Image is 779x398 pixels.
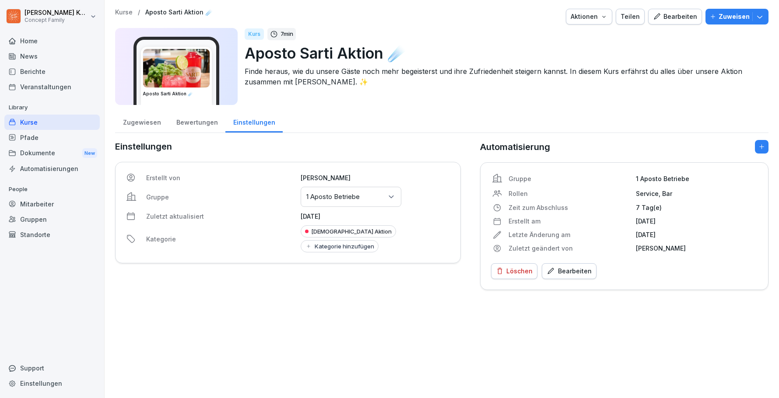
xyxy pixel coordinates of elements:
a: Zugewiesen [115,110,168,133]
a: Bewertungen [168,110,225,133]
h3: Aposto Sarti Aktion ☄️ [143,91,210,97]
img: nkpv5u16vvkupyiwqf6da0hm.png [143,49,210,87]
div: Aktionen [571,12,607,21]
p: Concept Family [25,17,88,23]
p: [PERSON_NAME] Komarov [25,9,88,17]
a: Standorte [4,227,100,242]
div: Bearbeiten [653,12,697,21]
a: News [4,49,100,64]
p: Automatisierung [480,140,550,154]
div: Löschen [496,266,533,276]
a: Automatisierungen [4,161,100,176]
p: [DATE] [301,212,450,221]
p: Letzte Änderung am [509,230,630,239]
button: Zuweisen [705,9,768,24]
div: Teilen [621,12,640,21]
p: Service, Bar [636,189,758,198]
button: Löschen [491,263,537,279]
button: Teilen [616,9,645,24]
p: 1 Aposto Betriebe [306,192,360,201]
p: Zuletzt geändert von [509,244,630,253]
button: Kategorie hinzufügen [301,240,379,252]
p: Erstellt am [509,216,630,226]
p: 7 min [281,30,293,38]
div: Kategorie hinzufügen [305,243,374,250]
div: Bearbeiten [547,266,592,276]
a: Mitarbeiter [4,196,100,212]
a: Kurse [4,115,100,130]
a: Gruppen [4,212,100,227]
a: Kurse [115,9,133,16]
p: [PERSON_NAME] [636,244,758,253]
a: Home [4,33,100,49]
div: [DEMOGRAPHIC_DATA] Aktion [301,225,396,237]
p: 1 Aposto Betriebe [636,174,758,183]
a: Einstellungen [225,110,283,133]
p: Gruppe [146,192,295,202]
p: [PERSON_NAME] [301,173,450,182]
a: Pfade [4,130,100,145]
button: Bearbeiten [542,263,597,279]
div: Support [4,360,100,376]
p: Kategorie [146,234,295,244]
button: Aktionen [566,9,612,24]
p: Rollen [509,189,630,198]
a: DokumenteNew [4,145,100,161]
div: Dokumente [4,145,100,161]
button: Bearbeiten [648,9,702,24]
div: New [82,148,97,158]
a: Berichte [4,64,100,79]
p: Einstellungen [115,140,461,153]
a: Einstellungen [4,376,100,391]
p: / [138,9,140,16]
p: Erstellt von [146,173,295,182]
p: Zuletzt aktualisiert [146,212,295,221]
p: [DATE] [636,230,758,239]
p: Finde heraus, wie du unsere Gäste noch mehr begeisterst und ihre Zufriedenheit steigern kannst. I... [245,66,761,87]
p: Library [4,101,100,115]
a: Aposto Sarti Aktion ☄️ [145,9,213,16]
p: 7 Tag(e) [636,203,758,212]
p: [DATE] [636,216,758,226]
p: Gruppe [509,174,630,183]
p: People [4,182,100,196]
div: Kurs [245,28,264,40]
p: Aposto Sarti Aktion ☄️ [245,42,761,64]
p: Zeit zum Abschluss [509,203,630,212]
a: Veranstaltungen [4,79,100,94]
p: Zuweisen [719,12,750,21]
